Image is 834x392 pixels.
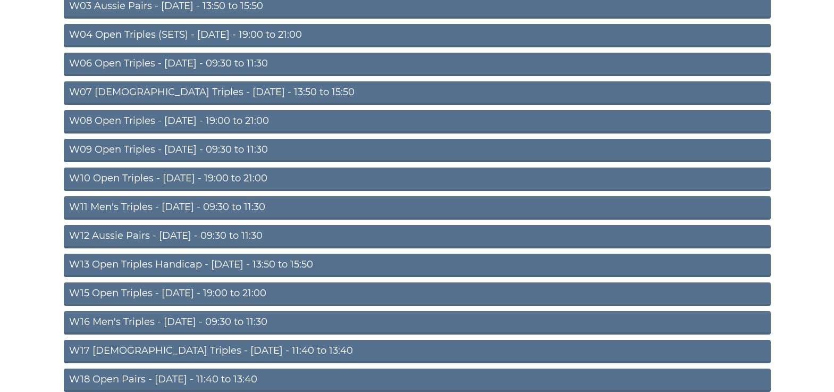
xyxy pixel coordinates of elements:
[64,110,771,134] a: W08 Open Triples - [DATE] - 19:00 to 21:00
[64,53,771,76] a: W06 Open Triples - [DATE] - 09:30 to 11:30
[64,168,771,191] a: W10 Open Triples - [DATE] - 19:00 to 21:00
[64,369,771,392] a: W18 Open Pairs - [DATE] - 11:40 to 13:40
[64,196,771,220] a: W11 Men's Triples - [DATE] - 09:30 to 11:30
[64,139,771,162] a: W09 Open Triples - [DATE] - 09:30 to 11:30
[64,225,771,248] a: W12 Aussie Pairs - [DATE] - 09:30 to 11:30
[64,24,771,47] a: W04 Open Triples (SETS) - [DATE] - 19:00 to 21:00
[64,282,771,306] a: W15 Open Triples - [DATE] - 19:00 to 21:00
[64,254,771,277] a: W13 Open Triples Handicap - [DATE] - 13:50 to 15:50
[64,81,771,105] a: W07 [DEMOGRAPHIC_DATA] Triples - [DATE] - 13:50 to 15:50
[64,340,771,363] a: W17 [DEMOGRAPHIC_DATA] Triples - [DATE] - 11:40 to 13:40
[64,311,771,335] a: W16 Men's Triples - [DATE] - 09:30 to 11:30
